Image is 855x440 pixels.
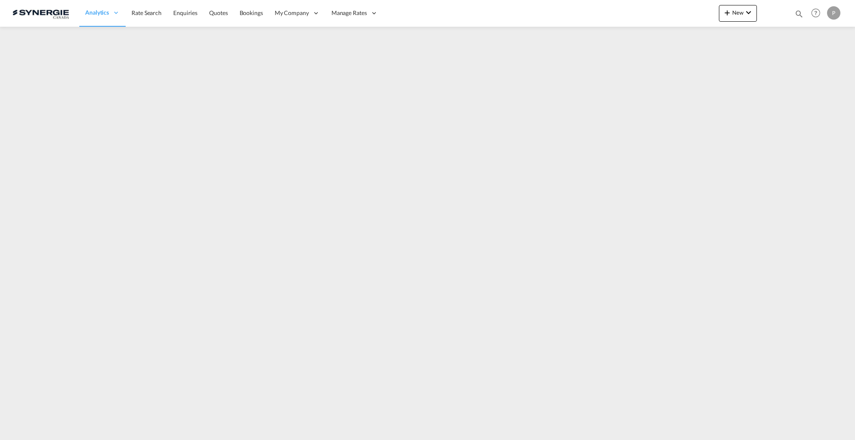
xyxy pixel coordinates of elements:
[809,6,823,20] span: Help
[173,9,197,16] span: Enquiries
[719,5,757,22] button: icon-plus 400-fgNewicon-chevron-down
[744,8,754,18] md-icon: icon-chevron-down
[132,9,162,16] span: Rate Search
[13,4,69,23] img: 1f56c880d42311ef80fc7dca854c8e59.png
[240,9,263,16] span: Bookings
[827,6,840,20] div: P
[809,6,827,21] div: Help
[794,9,804,18] md-icon: icon-magnify
[794,9,804,22] div: icon-magnify
[722,9,754,16] span: New
[331,9,367,17] span: Manage Rates
[722,8,732,18] md-icon: icon-plus 400-fg
[85,8,109,17] span: Analytics
[275,9,309,17] span: My Company
[209,9,228,16] span: Quotes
